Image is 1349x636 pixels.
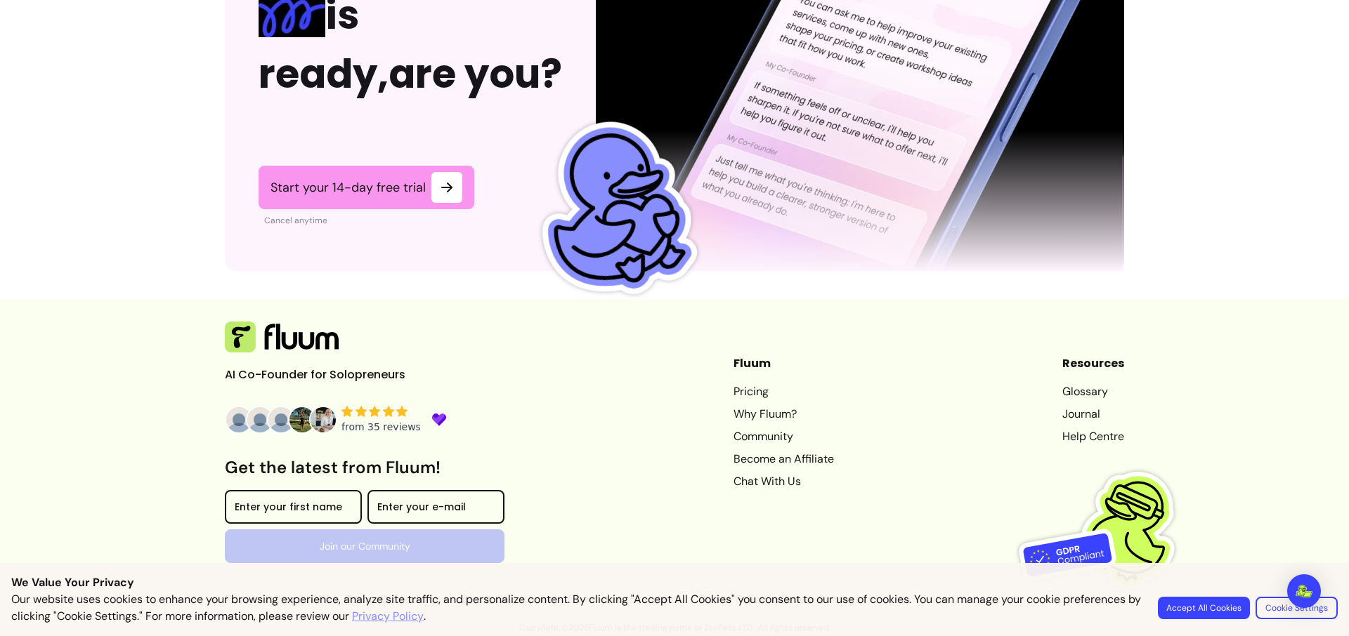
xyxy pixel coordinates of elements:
img: Fluum Logo [225,322,339,352]
header: Fluum [734,355,834,372]
p: Our website uses cookies to enhance your browsing experience, analyze site traffic, and personali... [11,591,1141,625]
a: Chat With Us [734,473,834,490]
p: We Value Your Privacy [11,574,1338,591]
input: Enter your first name [235,503,352,517]
a: Journal [1062,406,1124,423]
a: Pricing [734,383,834,400]
button: Cookie Settings [1256,597,1338,619]
a: Why Fluum? [734,406,834,423]
span: are you? [389,46,562,102]
button: Accept All Cookies [1158,597,1250,619]
a: Glossary [1062,383,1124,400]
a: Community [734,428,834,445]
a: Help Centre [1062,428,1124,445]
a: Privacy Policy [352,608,424,625]
span: Start your 14-day free trial [271,179,426,196]
p: Cancel anytime [264,215,474,226]
img: Fluum Duck sticker [510,106,717,313]
h3: Get the latest from Fluum! [225,456,504,479]
a: Become an Affiliate [734,451,834,468]
a: Start your 14-day free trial [259,166,474,209]
div: Open Intercom Messenger [1287,574,1321,608]
img: Fluum is GDPR compliant [1019,443,1194,618]
input: Enter your e-mail [377,503,495,517]
p: AI Co-Founder for Solopreneurs [225,366,436,383]
header: Resources [1062,355,1124,372]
